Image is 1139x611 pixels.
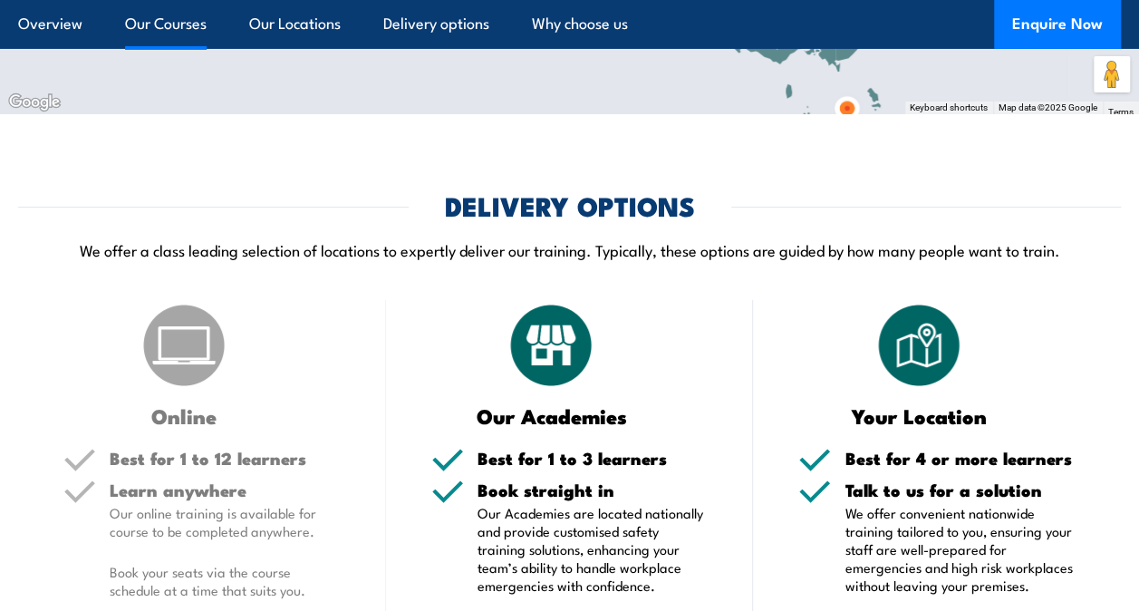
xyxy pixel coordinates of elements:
h2: DELIVERY OPTIONS [445,193,695,217]
h5: Best for 1 to 12 learners [110,450,341,467]
button: Drag Pegman onto the map to open Street View [1094,56,1130,92]
h5: Best for 1 to 3 learners [478,450,709,467]
p: Our online training is available for course to be completed anywhere. [110,504,341,540]
a: Click to see this area on Google Maps [5,91,64,114]
h3: Our Academies [431,405,672,426]
h5: Learn anywhere [110,481,341,499]
button: Keyboard shortcuts [910,102,988,114]
p: Book your seats via the course schedule at a time that suits you. [110,563,341,599]
h3: Your Location [798,405,1039,426]
h3: Online [63,405,304,426]
span: Map data ©2025 Google [999,102,1097,112]
h5: Talk to us for a solution [845,481,1076,499]
p: We offer convenient nationwide training tailored to you, ensuring your staff are well-prepared fo... [845,504,1076,595]
img: Google [5,91,64,114]
h5: Book straight in [478,481,709,499]
p: Our Academies are located nationally and provide customised safety training solutions, enhancing ... [478,504,709,595]
p: We offer a class leading selection of locations to expertly deliver our training. Typically, thes... [18,239,1121,260]
a: Terms (opens in new tab) [1108,107,1134,117]
h5: Best for 4 or more learners [845,450,1076,467]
